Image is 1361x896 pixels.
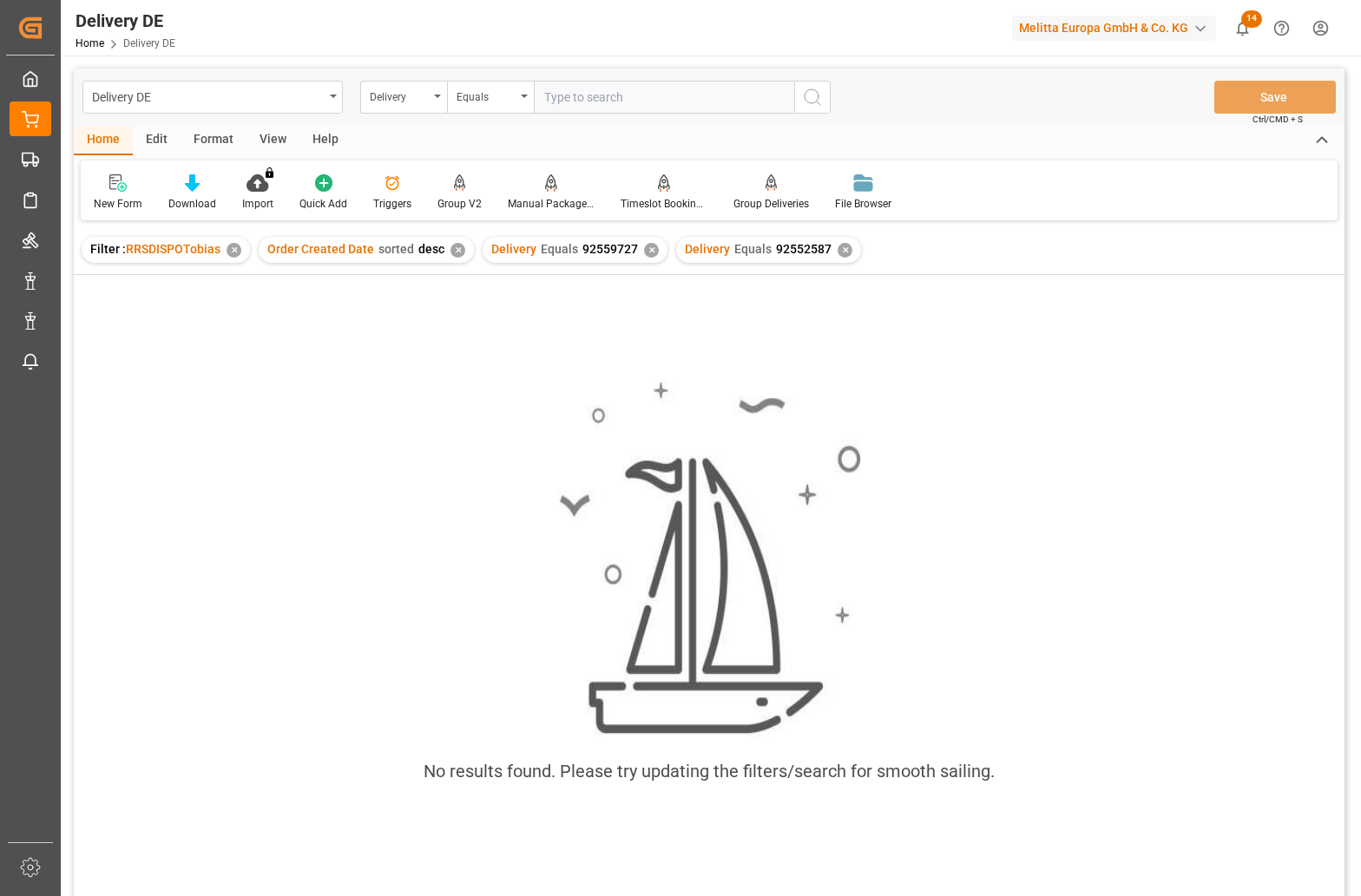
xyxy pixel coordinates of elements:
[1012,16,1216,41] div: Melitta Europa GmbH & Co. KG
[373,196,411,212] div: Triggers
[92,85,324,107] div: Delivery DE
[76,8,175,34] div: Delivery DE
[1253,113,1303,126] span: Ctrl/CMD + S
[299,196,347,212] div: Quick Add
[247,126,299,155] div: View
[227,243,241,258] div: ✕
[491,242,536,256] span: Delivery
[370,85,429,105] div: Delivery
[424,758,995,784] div: No results found. Please try updating the filters/search for smooth sailing.
[838,243,852,258] div: ✕
[378,242,414,256] span: sorted
[794,81,831,114] button: search button
[299,126,352,155] div: Help
[437,196,482,212] div: Group V2
[508,196,595,212] div: Manual Package TypeDetermination
[82,81,343,114] button: open menu
[644,243,659,258] div: ✕
[360,81,447,114] button: open menu
[1214,81,1336,114] button: Save
[1241,10,1262,28] span: 14
[267,242,374,256] span: Order Created Date
[733,196,809,212] div: Group Deliveries
[1262,9,1301,48] button: Help Center
[447,81,534,114] button: open menu
[685,242,730,256] span: Delivery
[168,196,216,212] div: Download
[90,242,126,256] span: Filter :
[1012,11,1223,44] button: Melitta Europa GmbH & Co. KG
[835,196,891,212] div: File Browser
[1223,9,1262,48] button: show 14 new notifications
[76,37,104,49] a: Home
[450,243,465,258] div: ✕
[776,242,832,256] span: 92552587
[126,242,220,256] span: RRSDISPOTobias
[734,242,772,256] span: Equals
[621,196,707,212] div: Timeslot Booking Report
[541,242,578,256] span: Equals
[418,242,444,256] span: desc
[457,85,516,105] div: Equals
[74,126,133,155] div: Home
[582,242,638,256] span: 92559727
[133,126,181,155] div: Edit
[94,196,142,212] div: New Form
[557,379,861,737] img: smooth_sailing.jpeg
[534,81,794,114] input: Type to search
[181,126,247,155] div: Format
